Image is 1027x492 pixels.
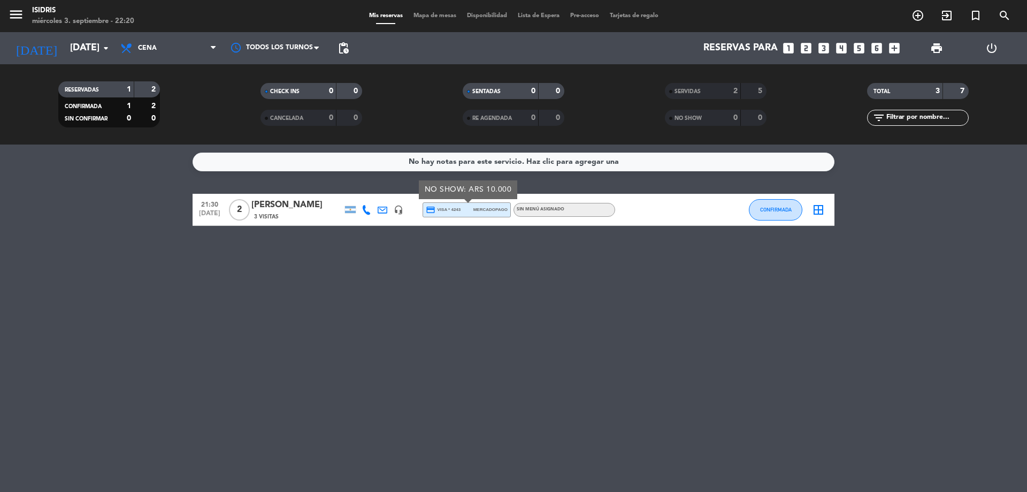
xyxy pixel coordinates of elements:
div: isidris [32,5,134,16]
strong: 0 [758,114,764,122]
span: [DATE] [196,210,223,222]
span: Sin menú asignado [517,207,564,211]
i: add_circle_outline [911,9,924,22]
i: menu [8,6,24,22]
button: menu [8,6,24,26]
i: arrow_drop_down [99,42,112,55]
i: filter_list [872,111,885,124]
span: Reservas para [703,43,778,54]
div: No hay notas para este servicio. Haz clic para agregar una [409,156,619,168]
i: exit_to_app [940,9,953,22]
strong: 0 [531,87,535,95]
span: pending_actions [337,42,350,55]
strong: 0 [531,114,535,122]
span: SERVIDAS [675,89,701,94]
strong: 5 [758,87,764,95]
span: Mapa de mesas [408,13,462,19]
span: CHECK INS [270,89,300,94]
span: RE AGENDADA [472,116,512,121]
strong: 0 [354,87,360,95]
span: CONFIRMADA [65,104,102,109]
strong: 1 [127,86,131,93]
span: visa * 4243 [426,205,461,215]
i: turned_in_not [969,9,982,22]
i: [DATE] [8,36,65,60]
span: mercadopago [473,206,508,213]
span: SENTADAS [472,89,501,94]
strong: 2 [733,87,738,95]
span: 2 [229,199,250,221]
div: [PERSON_NAME] [251,198,342,212]
i: add_box [887,41,901,55]
i: border_all [812,203,825,216]
strong: 0 [556,114,562,122]
span: Lista de Espera [512,13,565,19]
span: Pre-acceso [565,13,604,19]
div: NO SHOW: ARS 10.000 [419,180,517,199]
strong: 0 [733,114,738,122]
strong: 1 [127,102,131,110]
strong: 0 [329,114,333,122]
i: looks_6 [870,41,884,55]
span: Tarjetas de regalo [604,13,664,19]
i: credit_card [426,205,435,215]
span: SIN CONFIRMAR [65,116,108,122]
span: NO SHOW [675,116,702,121]
strong: 7 [960,87,967,95]
span: Mis reservas [364,13,408,19]
input: Filtrar por nombre... [885,112,968,124]
strong: 0 [556,87,562,95]
i: looks_4 [834,41,848,55]
span: TOTAL [873,89,890,94]
strong: 0 [354,114,360,122]
strong: 0 [329,87,333,95]
span: 21:30 [196,198,223,210]
strong: 2 [151,102,158,110]
div: LOG OUT [964,32,1019,64]
div: miércoles 3. septiembre - 22:20 [32,16,134,27]
strong: 3 [936,87,940,95]
span: RESERVADAS [65,87,99,93]
span: Disponibilidad [462,13,512,19]
strong: 0 [127,115,131,122]
span: Cena [138,44,157,52]
strong: 0 [151,115,158,122]
i: looks_one [781,41,795,55]
button: CONFIRMADA [749,199,802,221]
strong: 2 [151,86,158,93]
span: CANCELADA [270,116,303,121]
span: print [930,42,943,55]
i: power_settings_new [985,42,998,55]
i: search [998,9,1011,22]
i: looks_two [799,41,813,55]
i: looks_3 [817,41,831,55]
i: looks_5 [852,41,866,55]
i: headset_mic [394,205,403,215]
span: CONFIRMADA [760,207,792,213]
span: 3 Visitas [254,213,279,221]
